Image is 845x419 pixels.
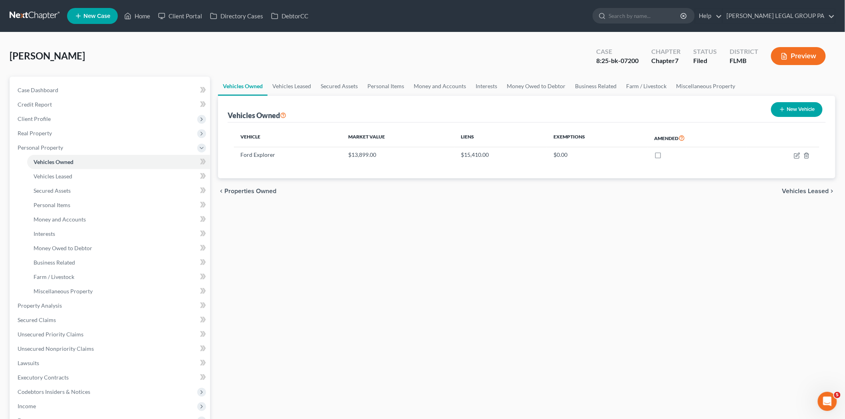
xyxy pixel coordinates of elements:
[154,9,206,23] a: Client Portal
[547,147,648,162] td: $0.00
[648,129,747,147] th: Amended
[10,50,85,61] span: [PERSON_NAME]
[18,331,83,338] span: Unsecured Priority Claims
[596,47,639,56] div: Case
[11,327,210,342] a: Unsecured Priority Claims
[18,374,69,381] span: Executory Contracts
[218,188,276,194] button: chevron_left Properties Owned
[11,356,210,370] a: Lawsuits
[27,155,210,169] a: Vehicles Owned
[454,147,547,162] td: $15,410.00
[234,129,342,147] th: Vehicle
[18,115,51,122] span: Client Profile
[34,173,72,180] span: Vehicles Leased
[34,288,93,294] span: Miscellaneous Property
[596,56,639,65] div: 8:25-bk-07200
[834,392,841,398] span: 5
[675,57,678,64] span: 7
[18,388,90,395] span: Codebtors Insiders & Notices
[18,302,62,309] span: Property Analysis
[730,56,758,65] div: FLMB
[11,370,210,385] a: Executory Contracts
[11,298,210,313] a: Property Analysis
[651,47,680,56] div: Chapter
[27,270,210,284] a: Farm / Livestock
[18,130,52,136] span: Real Property
[34,158,73,165] span: Vehicles Owned
[829,188,835,194] i: chevron_right
[34,273,74,280] span: Farm / Livestock
[782,188,829,194] span: Vehicles Leased
[771,102,823,117] button: New Vehicle
[651,56,680,65] div: Chapter
[11,83,210,97] a: Case Dashboard
[471,77,502,96] a: Interests
[723,9,835,23] a: [PERSON_NAME] LEGAL GROUP PA
[27,169,210,184] a: Vehicles Leased
[342,129,454,147] th: Market Value
[18,144,63,151] span: Personal Property
[342,147,454,162] td: $13,899.00
[267,9,312,23] a: DebtorCC
[316,77,363,96] a: Secured Assets
[27,227,210,241] a: Interests
[18,345,94,352] span: Unsecured Nonpriority Claims
[609,8,682,23] input: Search by name...
[120,9,154,23] a: Home
[18,360,39,366] span: Lawsuits
[34,259,75,266] span: Business Related
[363,77,409,96] a: Personal Items
[695,9,722,23] a: Help
[224,188,276,194] span: Properties Owned
[206,9,267,23] a: Directory Cases
[782,188,835,194] button: Vehicles Leased chevron_right
[730,47,758,56] div: District
[218,77,268,96] a: Vehicles Owned
[27,284,210,298] a: Miscellaneous Property
[27,198,210,212] a: Personal Items
[228,111,286,120] div: Vehicles Owned
[818,392,837,411] iframe: Intercom live chat
[693,47,717,56] div: Status
[570,77,621,96] a: Business Related
[11,313,210,327] a: Secured Claims
[18,87,58,93] span: Case Dashboard
[454,129,547,147] th: Liens
[27,184,210,198] a: Secured Assets
[672,77,740,96] a: Miscellaneous Property
[83,13,110,19] span: New Case
[218,188,224,194] i: chevron_left
[34,202,70,208] span: Personal Items
[547,129,648,147] th: Exemptions
[502,77,570,96] a: Money Owed to Debtor
[409,77,471,96] a: Money and Accounts
[693,56,717,65] div: Filed
[18,316,56,323] span: Secured Claims
[18,101,52,108] span: Credit Report
[771,47,826,65] button: Preview
[34,187,71,194] span: Secured Assets
[268,77,316,96] a: Vehicles Leased
[27,255,210,270] a: Business Related
[34,245,92,251] span: Money Owed to Debtor
[34,216,86,223] span: Money and Accounts
[18,403,36,409] span: Income
[34,230,55,237] span: Interests
[621,77,672,96] a: Farm / Livestock
[11,97,210,112] a: Credit Report
[234,147,342,162] td: Ford Explorer
[11,342,210,356] a: Unsecured Nonpriority Claims
[27,241,210,255] a: Money Owed to Debtor
[27,212,210,227] a: Money and Accounts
